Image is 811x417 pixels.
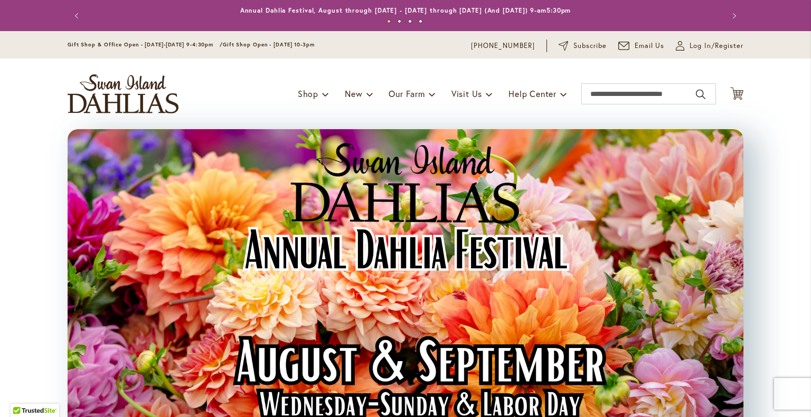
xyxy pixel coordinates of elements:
span: New [345,88,362,99]
button: Previous [68,5,89,26]
span: Shop [298,88,318,99]
a: Annual Dahlia Festival, August through [DATE] - [DATE] through [DATE] (And [DATE]) 9-am5:30pm [240,6,571,14]
button: 3 of 4 [408,20,412,23]
span: Our Farm [389,88,425,99]
a: store logo [68,74,178,113]
a: [PHONE_NUMBER] [471,41,535,51]
span: Email Us [635,41,665,51]
span: Visit Us [451,88,482,99]
button: 4 of 4 [419,20,422,23]
span: Subscribe [573,41,607,51]
button: 2 of 4 [398,20,401,23]
a: Log In/Register [676,41,743,51]
a: Email Us [618,41,665,51]
span: Gift Shop & Office Open - [DATE]-[DATE] 9-4:30pm / [68,41,223,48]
span: Gift Shop Open - [DATE] 10-3pm [223,41,315,48]
a: Subscribe [559,41,607,51]
span: Help Center [508,88,557,99]
span: Log In/Register [690,41,743,51]
button: 1 of 4 [387,20,391,23]
button: Next [722,5,743,26]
